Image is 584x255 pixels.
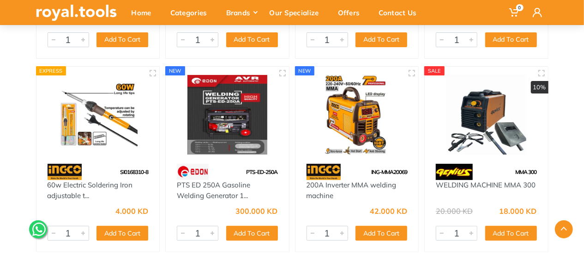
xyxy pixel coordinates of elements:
[48,164,82,180] img: 91.webp
[295,66,315,75] div: new
[371,168,407,175] span: ING-MMA20069
[500,207,537,215] div: 18.000 KD
[355,32,407,47] button: Add To Cart
[531,81,548,94] div: 10%
[307,180,397,200] a: 200A Inverter MMA welding machine
[436,207,473,215] div: 20.000 KD
[516,4,524,11] span: 0
[220,3,263,22] div: Brands
[331,3,373,22] div: Offers
[120,168,148,175] span: SI0168310-8
[165,66,185,75] div: new
[45,75,151,155] img: Royal Tools - 60w Electric Soldering Iron adjustable temperature
[174,75,281,155] img: Royal Tools - PTS ED 250A Gasoline Welding Generator 15hp
[436,164,473,180] img: 98.webp
[96,32,148,47] button: Add To Cart
[304,75,410,155] img: Royal Tools - 200A Inverter MMA welding machine
[226,32,278,47] button: Add To Cart
[36,5,117,21] img: royal.tools Logo
[177,164,209,180] img: 112.webp
[307,164,341,180] img: 91.webp
[125,3,164,22] div: Home
[424,66,445,75] div: SALE
[177,180,250,200] a: PTS ED 250A Gasoline Welding Generator 1...
[485,32,537,47] button: Add To Cart
[516,168,537,175] span: MMA 300
[236,207,278,215] div: 300.000 KD
[263,3,331,22] div: Our Specialize
[164,3,220,22] div: Categories
[370,207,407,215] div: 42.000 KD
[247,168,278,175] span: PTS-ED-250A
[433,75,540,155] img: Royal Tools - WELDING MACHINE MMA 300
[436,180,536,189] a: WELDING MACHINE MMA 300
[36,66,66,75] div: Express
[115,207,148,215] div: 4.000 KD
[48,180,133,200] a: 60w Electric Soldering Iron adjustable t...
[373,3,429,22] div: Contact Us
